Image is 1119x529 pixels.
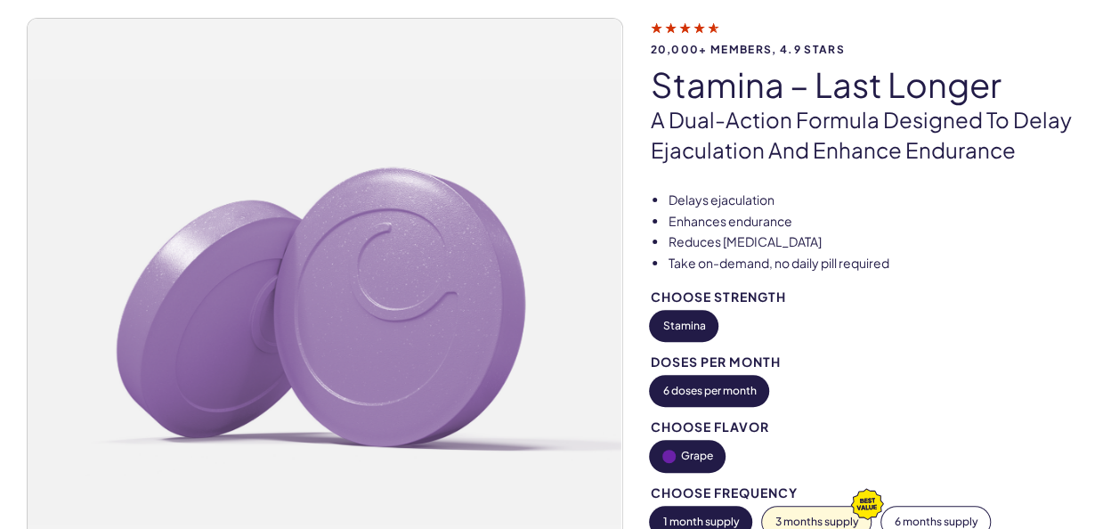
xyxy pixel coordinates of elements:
div: Choose Strength [650,290,1092,304]
li: Enhances endurance [668,213,1092,231]
li: Take on-demand, no daily pill required [668,255,1092,273]
span: 20,000+ members, 4.9 stars [650,44,1092,55]
button: Grape [650,441,725,472]
p: A dual-action formula designed to delay ejaculation and enhance endurance [650,105,1092,165]
div: Choose Flavor [650,420,1092,434]
h1: Stamina – Last Longer [650,66,1092,103]
li: Reduces [MEDICAL_DATA] [668,233,1092,251]
div: Doses per Month [650,355,1092,369]
button: 6 doses per month [650,376,768,406]
li: Delays ejaculation [668,191,1092,209]
a: 20,000+ members, 4.9 stars [650,20,1092,55]
button: Stamina [650,311,718,341]
div: Choose Frequency [650,486,1092,500]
